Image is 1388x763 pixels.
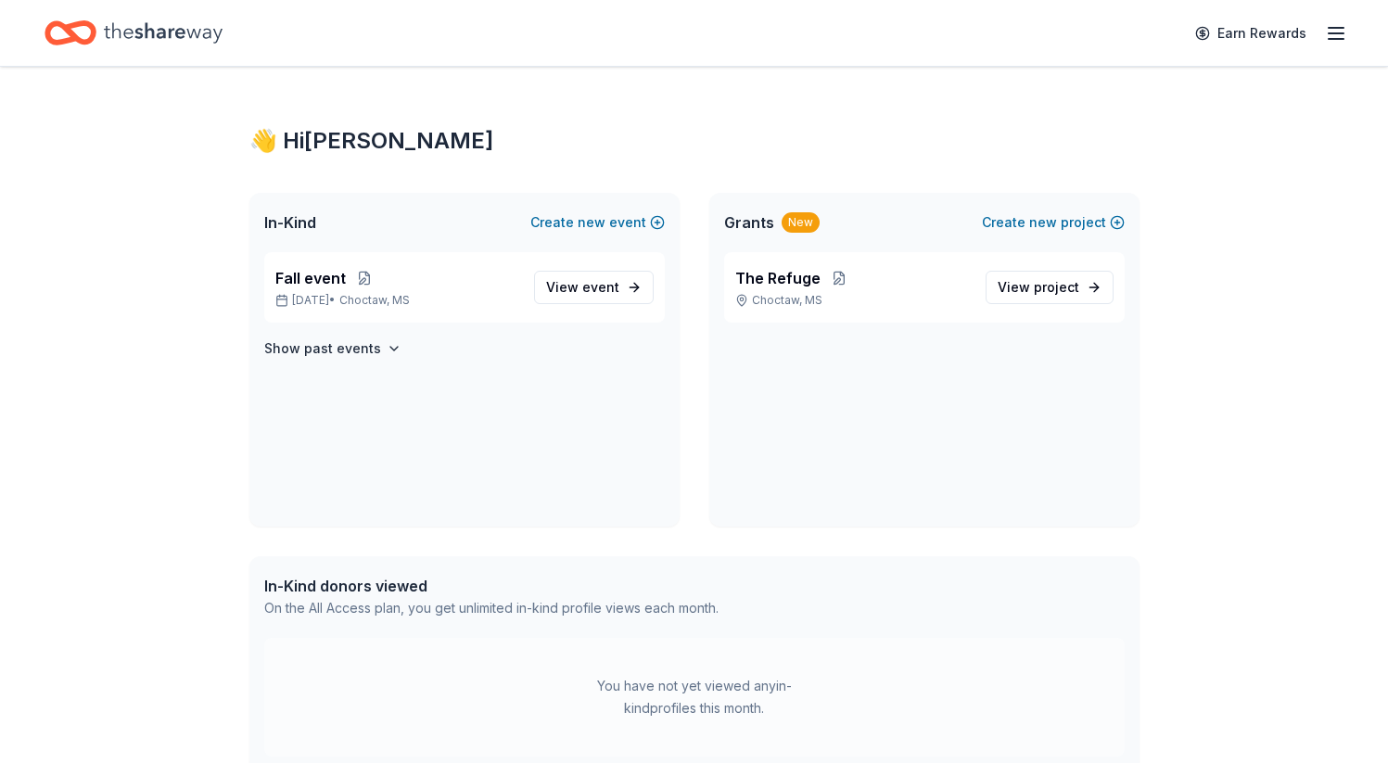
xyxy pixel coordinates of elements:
a: Earn Rewards [1184,17,1318,50]
span: new [578,211,605,234]
a: View project [986,271,1114,304]
div: New [782,212,820,233]
div: You have not yet viewed any in-kind profiles this month. [579,675,810,719]
span: View [546,276,619,299]
span: Grants [724,211,774,234]
span: The Refuge [735,267,821,289]
span: project [1034,279,1079,295]
span: event [582,279,619,295]
div: 👋 Hi [PERSON_NAME] [249,126,1140,156]
p: [DATE] • [275,293,519,308]
div: On the All Access plan, you get unlimited in-kind profile views each month. [264,597,719,619]
span: View [998,276,1079,299]
a: View event [534,271,654,304]
p: Choctaw, MS [735,293,971,308]
button: Createnewproject [982,211,1125,234]
a: Home [45,11,223,55]
button: Createnewevent [530,211,665,234]
h4: Show past events [264,337,381,360]
span: Fall event [275,267,346,289]
button: Show past events [264,337,401,360]
span: In-Kind [264,211,316,234]
span: Choctaw, MS [339,293,410,308]
div: In-Kind donors viewed [264,575,719,597]
span: new [1029,211,1057,234]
